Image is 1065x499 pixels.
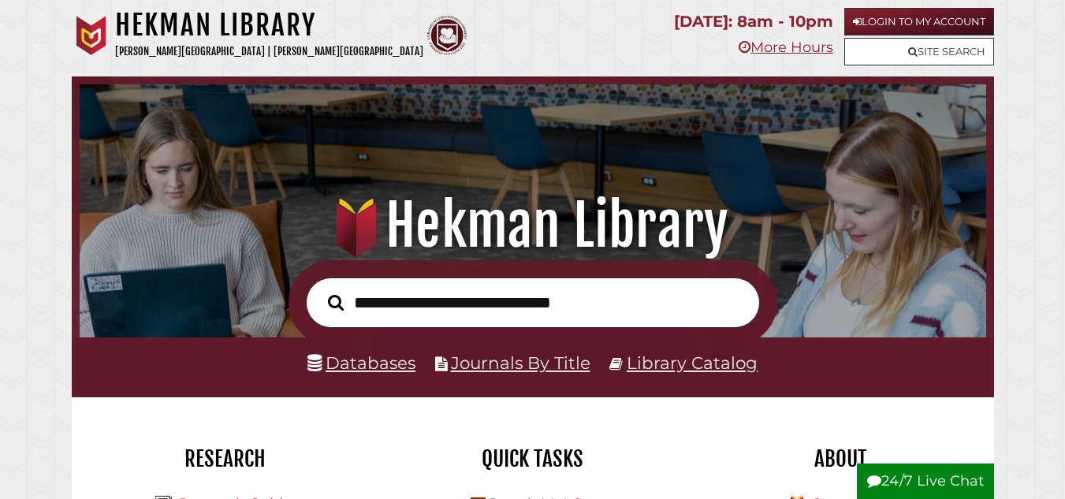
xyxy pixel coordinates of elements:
[451,352,590,373] a: Journals By Title
[115,43,423,61] p: [PERSON_NAME][GEOGRAPHIC_DATA] | [PERSON_NAME][GEOGRAPHIC_DATA]
[84,445,367,472] h2: Research
[72,16,111,55] img: Calvin University
[844,38,994,65] a: Site Search
[698,445,982,472] h2: About
[95,191,970,260] h1: Hekman Library
[115,8,423,43] h1: Hekman Library
[739,39,833,56] a: More Hours
[844,8,994,35] a: Login to My Account
[674,8,833,35] p: [DATE]: 8am - 10pm
[627,352,758,373] a: Library Catalog
[307,352,415,373] a: Databases
[328,294,344,311] i: Search
[391,445,675,472] h2: Quick Tasks
[320,290,352,315] button: Search
[427,16,467,55] img: Calvin Theological Seminary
